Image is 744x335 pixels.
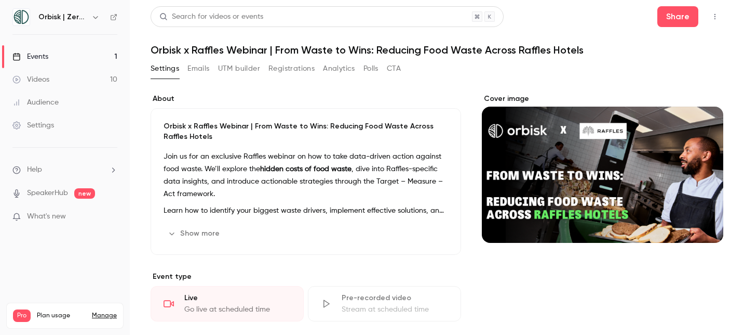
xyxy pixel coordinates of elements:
[657,6,698,27] button: Share
[164,121,448,142] p: Orbisk x Raffles Webinar | From Waste to Wins: Reducing Food Waste Across Raffles Hotels
[27,211,66,222] span: What's new
[12,51,48,62] div: Events
[151,94,461,104] label: About
[363,60,378,77] button: Polls
[27,164,42,175] span: Help
[151,60,179,77] button: Settings
[184,304,291,315] div: Go live at scheduled time
[308,286,461,321] div: Pre-recorded videoStream at scheduled time
[12,120,54,131] div: Settings
[151,44,723,56] h1: Orbisk x Raffles Webinar | From Waste to Wins: Reducing Food Waste Across Raffles Hotels
[164,204,448,217] p: Learn how to identify your biggest waste drivers, implement effective solutions, and get inspired...
[92,312,117,320] a: Manage
[218,60,260,77] button: UTM builder
[38,12,87,22] h6: Orbisk | Zero Food Waste
[159,11,263,22] div: Search for videos or events
[151,286,304,321] div: LiveGo live at scheduled time
[13,9,30,25] img: Orbisk | Zero Food Waste
[12,164,117,175] li: help-dropdown-opener
[342,304,448,315] div: Stream at scheduled time
[342,293,448,303] div: Pre-recorded video
[187,60,209,77] button: Emails
[184,293,291,303] div: Live
[260,165,351,173] strong: hidden costs of food waste
[268,60,315,77] button: Registrations
[164,150,448,200] p: Join us for an exclusive Raffles webinar on how to take data-driven action against food waste. We...
[74,188,95,199] span: new
[323,60,355,77] button: Analytics
[105,212,117,222] iframe: Noticeable Trigger
[164,225,226,242] button: Show more
[12,74,49,85] div: Videos
[387,60,401,77] button: CTA
[482,94,723,243] section: Cover image
[27,188,68,199] a: SpeakerHub
[482,94,723,104] label: Cover image
[37,312,86,320] span: Plan usage
[13,310,31,322] span: Pro
[151,272,461,282] p: Event type
[12,97,59,108] div: Audience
